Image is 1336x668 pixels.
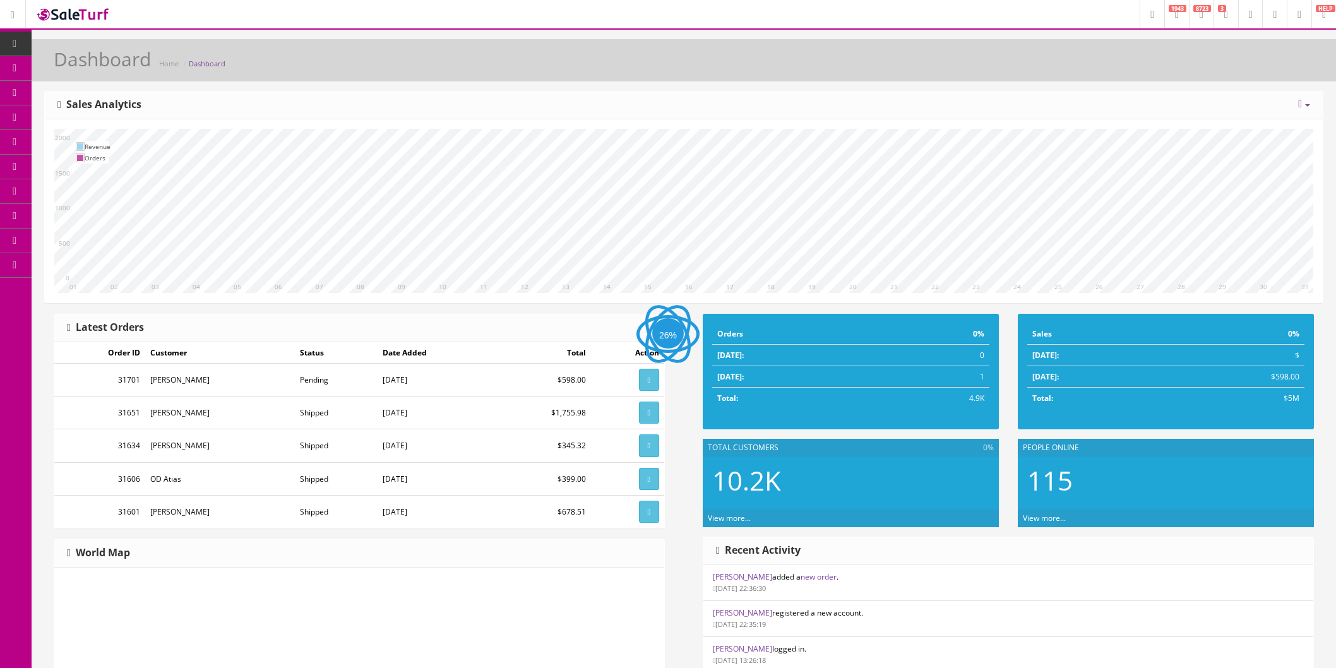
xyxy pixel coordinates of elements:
[1169,5,1186,12] span: 1943
[712,466,989,495] h2: 10.2K
[378,364,494,397] td: [DATE]
[716,545,801,556] h3: Recent Activity
[1032,393,1053,403] strong: Total:
[54,342,145,364] td: Order ID
[54,49,151,69] h1: Dashboard
[145,429,295,462] td: [PERSON_NAME]
[145,462,295,495] td: OD Atias
[717,393,738,403] strong: Total:
[876,388,989,409] td: 4.9K
[494,462,591,495] td: $399.00
[1162,366,1304,388] td: $598.00
[295,429,378,462] td: Shipped
[1032,350,1059,361] strong: [DATE]:
[1218,5,1226,12] span: 3
[145,364,295,397] td: [PERSON_NAME]
[1316,5,1335,12] span: HELP
[295,342,378,364] td: Status
[54,495,145,528] td: 31601
[717,371,744,382] strong: [DATE]:
[703,565,1313,601] li: added a .
[145,342,295,364] td: Customer
[1018,439,1314,456] div: People Online
[713,643,772,654] a: [PERSON_NAME]
[145,397,295,429] td: [PERSON_NAME]
[703,439,999,456] div: Total Customers
[591,342,664,364] td: Action
[189,59,225,68] a: Dashboard
[717,350,744,361] strong: [DATE]:
[295,495,378,528] td: Shipped
[85,152,110,164] td: Orders
[983,442,994,453] span: 0%
[54,429,145,462] td: 31634
[708,513,751,523] a: View more...
[801,571,837,582] a: new order
[713,607,772,618] a: [PERSON_NAME]
[85,141,110,152] td: Revenue
[378,397,494,429] td: [DATE]
[1027,466,1304,495] h2: 115
[1032,371,1059,382] strong: [DATE]:
[1023,513,1066,523] a: View more...
[494,495,591,528] td: $678.51
[54,462,145,495] td: 31606
[145,495,295,528] td: [PERSON_NAME]
[378,429,494,462] td: [DATE]
[295,364,378,397] td: Pending
[295,397,378,429] td: Shipped
[159,59,179,68] a: Home
[54,364,145,397] td: 31701
[295,462,378,495] td: Shipped
[67,547,130,559] h3: World Map
[378,462,494,495] td: [DATE]
[1027,323,1162,345] td: Sales
[494,364,591,397] td: $598.00
[494,429,591,462] td: $345.32
[494,397,591,429] td: $1,755.98
[876,345,989,366] td: 0
[1162,345,1304,366] td: $
[712,323,876,345] td: Orders
[378,495,494,528] td: [DATE]
[67,322,144,333] h3: Latest Orders
[713,571,772,582] a: [PERSON_NAME]
[703,600,1313,637] li: registered a new account.
[713,619,766,629] small: [DATE] 22:35:19
[1193,5,1211,12] span: 8723
[876,323,989,345] td: 0%
[378,342,494,364] td: Date Added
[35,6,111,23] img: SaleTurf
[876,366,989,388] td: 1
[494,342,591,364] td: Total
[713,583,766,593] small: [DATE] 22:36:30
[713,655,766,665] small: [DATE] 13:26:18
[57,99,141,110] h3: Sales Analytics
[1162,388,1304,409] td: $5M
[54,397,145,429] td: 31651
[1162,323,1304,345] td: 0%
